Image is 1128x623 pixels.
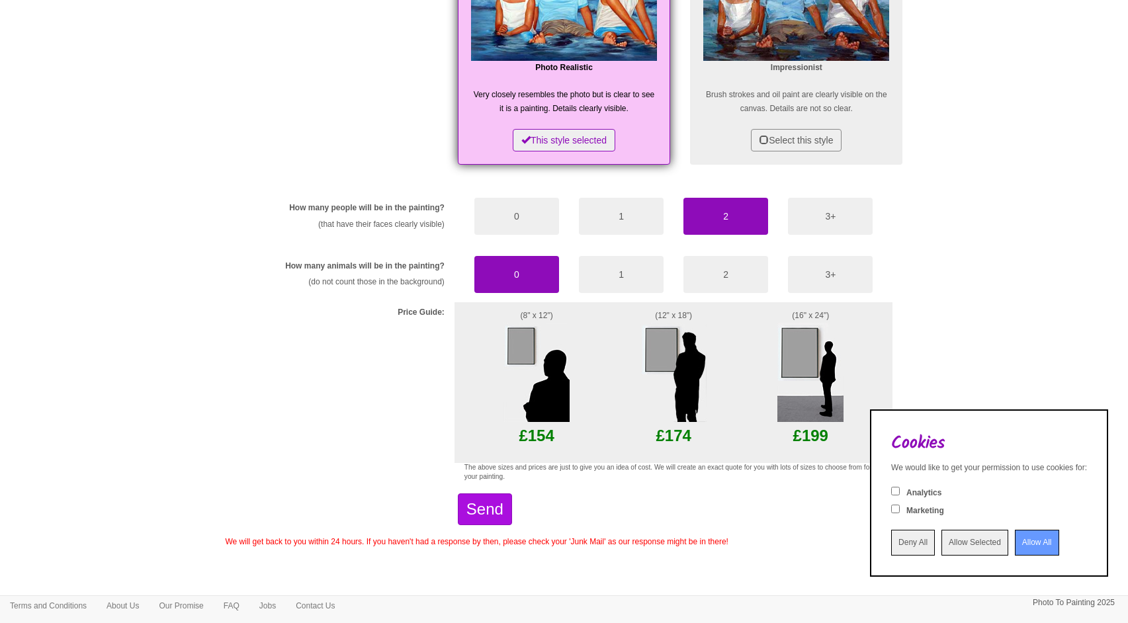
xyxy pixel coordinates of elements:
[788,198,873,235] button: 3+
[941,530,1008,556] input: Allow Selected
[738,422,883,450] p: £199
[471,88,657,116] p: Very closely resembles the photo but is clear to see it is a painting. Details clearly visible.
[285,261,445,272] label: How many animals will be in the painting?
[777,323,844,422] img: Example size of a large painting
[751,129,842,151] button: Select this style
[289,202,445,214] label: How many people will be in the painting?
[629,422,718,450] p: £174
[1015,530,1059,556] input: Allow All
[703,61,889,75] p: Impressionist
[226,535,903,549] p: We will get back to you within 24 hours. If you haven't had a response by then, please check your...
[906,487,941,499] label: Analytics
[683,198,768,235] button: 2
[906,505,944,517] label: Marketing
[245,275,445,289] p: (do not count those in the background)
[788,256,873,293] button: 3+
[513,129,615,151] button: This style selected
[464,309,609,323] p: (8" x 12")
[738,309,883,323] p: (16" x 24")
[891,462,1087,474] div: We would like to get your permission to use cookies for:
[683,256,768,293] button: 2
[640,323,707,422] img: Example size of a Midi painting
[891,434,1087,453] h2: Cookies
[97,596,149,616] a: About Us
[149,596,213,616] a: Our Promise
[249,596,286,616] a: Jobs
[474,198,559,235] button: 0
[398,307,445,318] label: Price Guide:
[214,596,249,616] a: FAQ
[471,61,657,75] p: Photo Realistic
[503,323,570,422] img: Example size of a small painting
[245,218,445,231] p: (that have their faces clearly visible)
[629,309,718,323] p: (12" x 18")
[464,463,883,482] p: The above sizes and prices are just to give you an idea of cost. We will create an exact quote fo...
[579,256,664,293] button: 1
[474,256,559,293] button: 0
[464,422,609,450] p: £154
[286,596,345,616] a: Contact Us
[1033,596,1115,610] p: Photo To Painting 2025
[703,88,889,116] p: Brush strokes and oil paint are clearly visible on the canvas. Details are not so clear.
[891,530,935,556] input: Deny All
[579,198,664,235] button: 1
[458,493,512,525] button: Send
